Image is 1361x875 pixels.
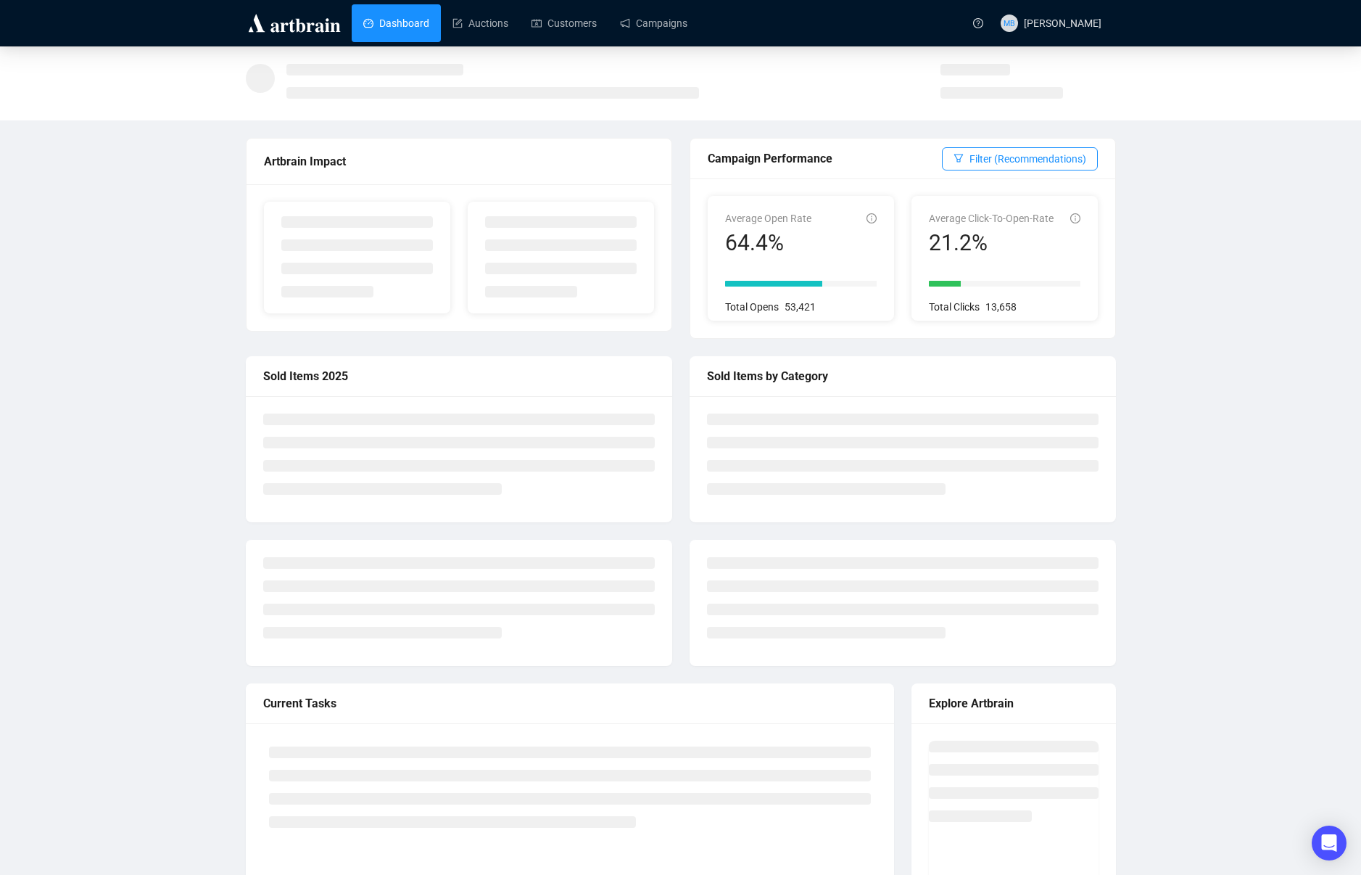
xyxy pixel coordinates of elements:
[620,4,687,42] a: Campaigns
[246,12,343,35] img: logo
[929,301,980,313] span: Total Clicks
[707,367,1099,385] div: Sold Items by Category
[363,4,429,42] a: Dashboard
[264,152,654,171] div: Artbrain Impact
[973,18,983,28] span: question-circle
[708,149,942,168] div: Campaign Performance
[929,694,1099,712] div: Explore Artbrain
[942,147,1098,171] button: Filter (Recommendations)
[953,153,964,163] span: filter
[725,229,811,257] div: 64.4%
[725,301,779,313] span: Total Opens
[1004,17,1015,29] span: MB
[866,213,877,223] span: info-circle
[1070,213,1080,223] span: info-circle
[263,694,877,712] div: Current Tasks
[969,151,1086,167] span: Filter (Recommendations)
[263,367,655,385] div: Sold Items 2025
[985,301,1017,313] span: 13,658
[1024,17,1101,29] span: [PERSON_NAME]
[929,229,1054,257] div: 21.2%
[929,213,1054,224] span: Average Click-To-Open-Rate
[452,4,508,42] a: Auctions
[1312,826,1346,860] div: Open Intercom Messenger
[531,4,597,42] a: Customers
[725,213,811,224] span: Average Open Rate
[785,301,816,313] span: 53,421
